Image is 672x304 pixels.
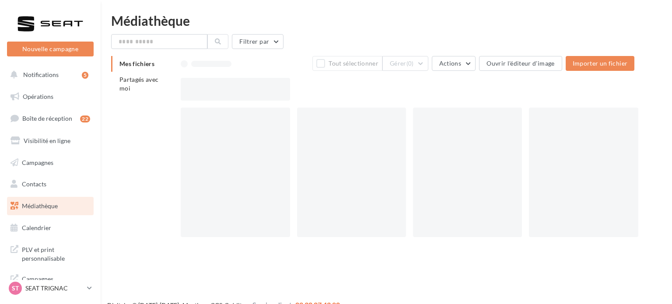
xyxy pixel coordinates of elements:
[5,240,95,266] a: PLV et print personnalisable
[22,273,90,292] span: Campagnes DataOnDemand
[119,76,159,92] span: Partagés avec moi
[12,284,19,293] span: ST
[22,202,58,210] span: Médiathèque
[23,71,59,78] span: Notifications
[479,56,562,71] button: Ouvrir l'éditeur d'image
[5,197,95,215] a: Médiathèque
[5,175,95,193] a: Contacts
[5,154,95,172] a: Campagnes
[22,244,90,262] span: PLV et print personnalisable
[5,87,95,106] a: Opérations
[25,284,84,293] p: SEAT TRIGNAC
[5,66,92,84] button: Notifications 5
[566,56,635,71] button: Importer un fichier
[406,60,414,67] span: (0)
[382,56,428,71] button: Gérer(0)
[80,115,90,122] div: 22
[5,219,95,237] a: Calendrier
[5,269,95,295] a: Campagnes DataOnDemand
[22,180,46,188] span: Contacts
[5,132,95,150] a: Visibilité en ligne
[24,137,70,144] span: Visibilité en ligne
[5,109,95,128] a: Boîte de réception22
[432,56,476,71] button: Actions
[7,42,94,56] button: Nouvelle campagne
[312,56,382,71] button: Tout sélectionner
[22,224,51,231] span: Calendrier
[22,115,72,122] span: Boîte de réception
[573,59,628,67] span: Importer un fichier
[119,60,154,67] span: Mes fichiers
[7,280,94,297] a: ST SEAT TRIGNAC
[111,14,661,27] div: Médiathèque
[232,34,283,49] button: Filtrer par
[22,158,53,166] span: Campagnes
[82,72,88,79] div: 5
[439,59,461,67] span: Actions
[23,93,53,100] span: Opérations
